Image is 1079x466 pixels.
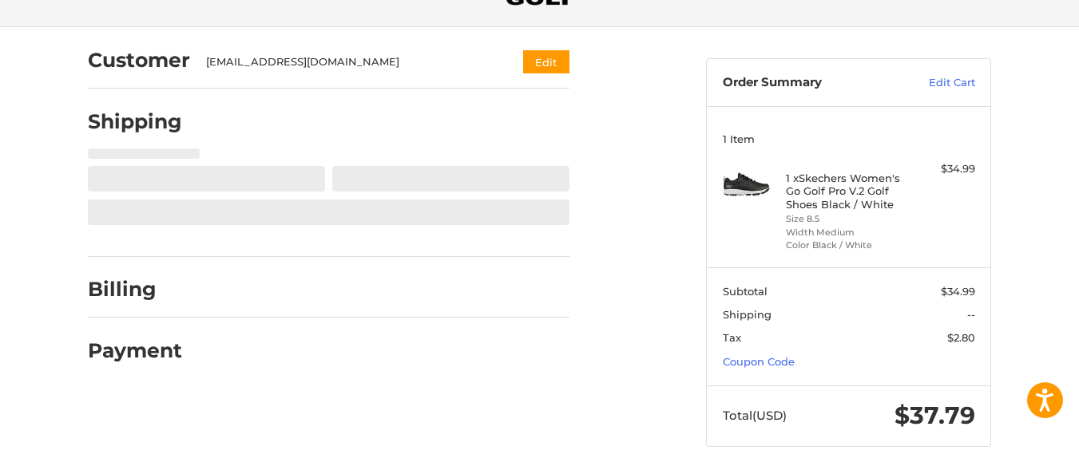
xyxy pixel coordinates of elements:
[723,308,772,321] span: Shipping
[947,423,1079,466] iframe: Google Customer Reviews
[88,338,182,363] h2: Payment
[723,408,787,423] span: Total (USD)
[786,226,908,239] li: Width Medium
[723,75,895,91] h3: Order Summary
[523,50,569,73] button: Edit
[723,132,975,145] h3: 1 Item
[88,109,182,134] h2: Shipping
[723,355,795,368] a: Coupon Code
[206,54,493,70] div: [EMAIL_ADDRESS][DOMAIN_NAME]
[723,331,741,344] span: Tax
[895,401,975,430] span: $37.79
[941,285,975,298] span: $34.99
[88,48,190,73] h2: Customer
[947,331,975,344] span: $2.80
[895,75,975,91] a: Edit Cart
[967,308,975,321] span: --
[723,285,768,298] span: Subtotal
[88,277,181,302] h2: Billing
[786,212,908,226] li: Size 8.5
[786,239,908,252] li: Color Black / White
[912,161,975,177] div: $34.99
[786,172,908,211] h4: 1 x Skechers Women's Go Golf Pro V.2 Golf Shoes Black / White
